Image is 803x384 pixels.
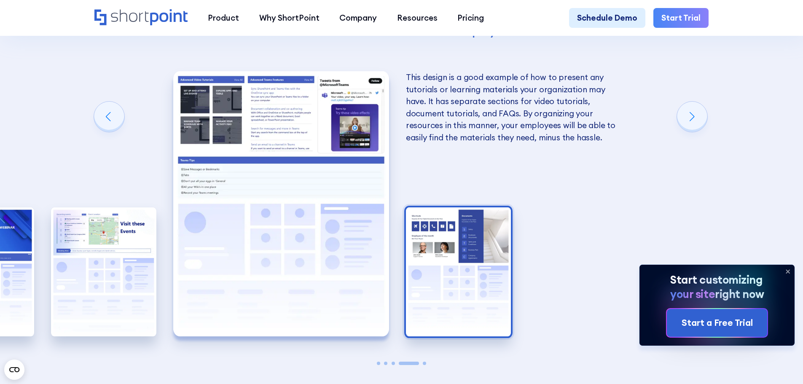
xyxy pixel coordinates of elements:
div: Why ShortPoint [259,12,320,24]
a: Pricing [448,8,494,28]
div: Previous slide [94,102,124,132]
span: Go to slide 3 [392,362,395,365]
a: Start a Free Trial [667,309,767,337]
a: Company [329,8,387,28]
span: Go to slide 5 [423,362,426,365]
span: Go to slide 4 [399,362,419,365]
a: Start Trial [653,8,709,28]
div: Resources [397,12,438,24]
button: Open CMP widget [4,360,24,380]
a: Resources [387,8,448,28]
span: Go to slide 1 [377,362,380,365]
div: Next slide [677,102,707,132]
div: Product [208,12,239,24]
div: Pricing [457,12,484,24]
div: Start a Free Trial [682,316,753,330]
div: 4 / 5 [173,71,389,336]
a: Home [94,9,188,27]
img: Internal SharePoint site example for company policy [51,207,156,337]
a: Schedule Demo [569,8,645,28]
a: Product [198,8,249,28]
p: This design is a good example of how to present any tutorials or learning materials your organiza... [406,71,622,143]
a: Why ShortPoint [249,8,330,28]
div: Company [339,12,377,24]
span: Go to slide 2 [384,362,387,365]
div: 5 / 5 [406,207,511,337]
div: 3 / 5 [51,207,156,337]
img: HR SharePoint site example for documents [406,207,511,337]
img: SharePoint Communication site example for news [173,71,389,336]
